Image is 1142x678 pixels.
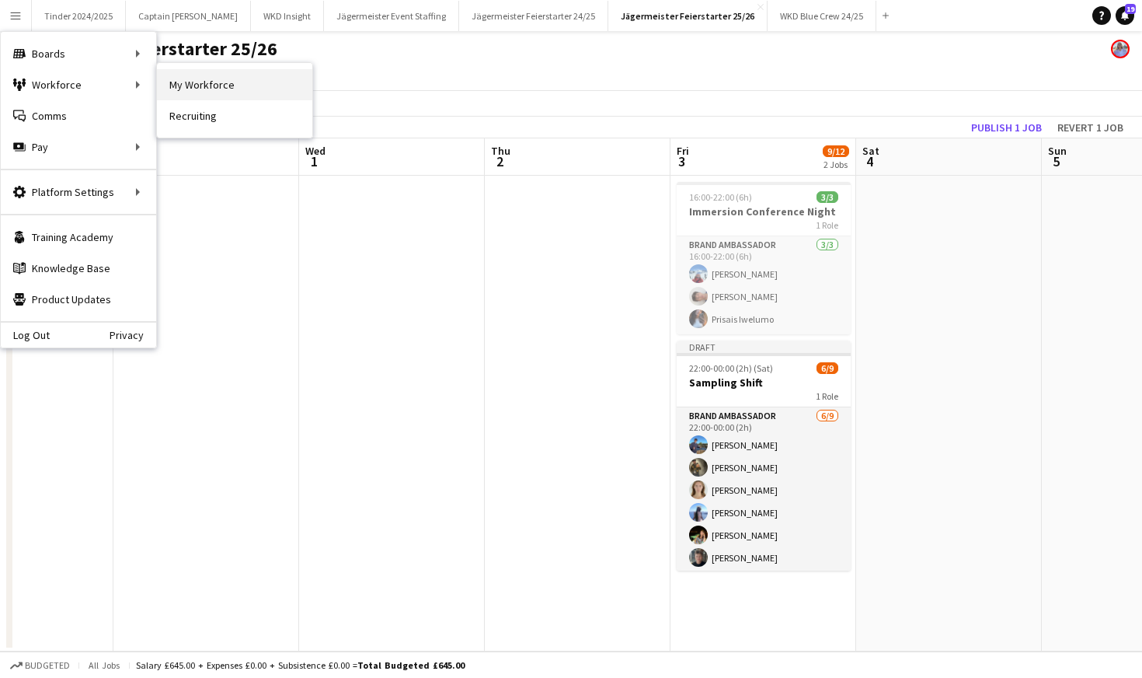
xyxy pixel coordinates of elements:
[489,152,510,170] span: 2
[860,152,879,170] span: 4
[1048,144,1067,158] span: Sun
[25,660,70,671] span: Budgeted
[85,659,123,671] span: All jobs
[689,191,752,203] span: 16:00-22:00 (6h)
[1046,152,1067,170] span: 5
[1,176,156,208] div: Platform Settings
[8,657,72,674] button: Budgeted
[816,362,838,374] span: 6/9
[677,182,851,334] app-job-card: 16:00-22:00 (6h)3/3Immersion Conference Night1 RoleBrand Ambassador3/316:00-22:00 (6h)[PERSON_NAM...
[136,659,465,671] div: Salary £645.00 + Expenses £0.00 + Subsistence £0.00 =
[608,1,768,31] button: Jägermeister Feierstarter 25/26
[303,152,326,170] span: 1
[674,152,689,170] span: 3
[816,390,838,402] span: 1 Role
[677,144,689,158] span: Fri
[677,341,851,353] div: Draft
[768,1,876,31] button: WKD Blue Crew 24/25
[1,38,156,69] div: Boards
[157,69,312,100] a: My Workforce
[677,236,851,334] app-card-role: Brand Ambassador3/316:00-22:00 (6h)[PERSON_NAME][PERSON_NAME]Prisais Iwelumo
[1,253,156,284] a: Knowledge Base
[823,145,849,157] span: 9/12
[1,100,156,131] a: Comms
[1051,117,1130,138] button: Revert 1 job
[823,159,848,170] div: 2 Jobs
[324,1,459,31] button: Jägermeister Event Staffing
[110,329,156,341] a: Privacy
[491,144,510,158] span: Thu
[1,222,156,253] a: Training Academy
[32,1,126,31] button: Tinder 2024/2025
[677,341,851,571] app-job-card: Draft22:00-00:00 (2h) (Sat)6/9Sampling Shift1 RoleBrand Ambassador6/922:00-00:00 (2h)[PERSON_NAME...
[459,1,608,31] button: Jägermeister Feierstarter 24/25
[157,100,312,131] a: Recruiting
[126,1,251,31] button: Captain [PERSON_NAME]
[689,362,773,374] span: 22:00-00:00 (2h) (Sat)
[357,659,465,671] span: Total Budgeted £645.00
[1,131,156,163] div: Pay
[1111,40,1130,58] app-user-avatar: Lucy Hillier
[965,117,1048,138] button: Publish 1 job
[677,204,851,218] h3: Immersion Conference Night
[1116,6,1134,25] a: 19
[816,191,838,203] span: 3/3
[1,329,50,341] a: Log Out
[677,376,851,390] h3: Sampling Shift
[862,144,879,158] span: Sat
[677,407,851,641] app-card-role: Brand Ambassador6/922:00-00:00 (2h)[PERSON_NAME][PERSON_NAME][PERSON_NAME][PERSON_NAME][PERSON_NA...
[1125,4,1136,14] span: 19
[1,69,156,100] div: Workforce
[251,1,324,31] button: WKD Insight
[1,284,156,315] a: Product Updates
[305,144,326,158] span: Wed
[816,219,838,231] span: 1 Role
